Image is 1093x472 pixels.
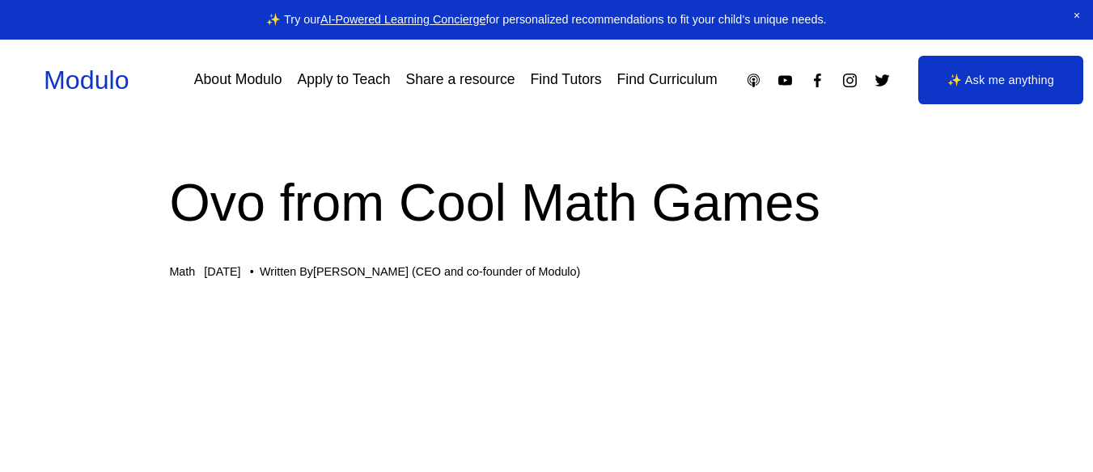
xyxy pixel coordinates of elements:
h1: Ovo from Cool Math Games [169,166,923,239]
a: ✨ Ask me anything [918,56,1083,104]
a: Find Tutors [531,66,602,95]
div: Written By [260,265,580,279]
a: AI-Powered Learning Concierge [320,13,485,26]
a: Math [169,265,195,278]
a: Apple Podcasts [745,72,762,89]
a: Share a resource [406,66,515,95]
a: Modulo [44,65,129,95]
span: [DATE] [204,265,240,278]
a: YouTube [777,72,794,89]
a: Find Curriculum [617,66,718,95]
a: Apply to Teach [297,66,390,95]
a: [PERSON_NAME] (CEO and co-founder of Modulo) [313,265,580,278]
a: Facebook [809,72,826,89]
a: Instagram [841,72,858,89]
a: About Modulo [194,66,282,95]
a: Twitter [874,72,891,89]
